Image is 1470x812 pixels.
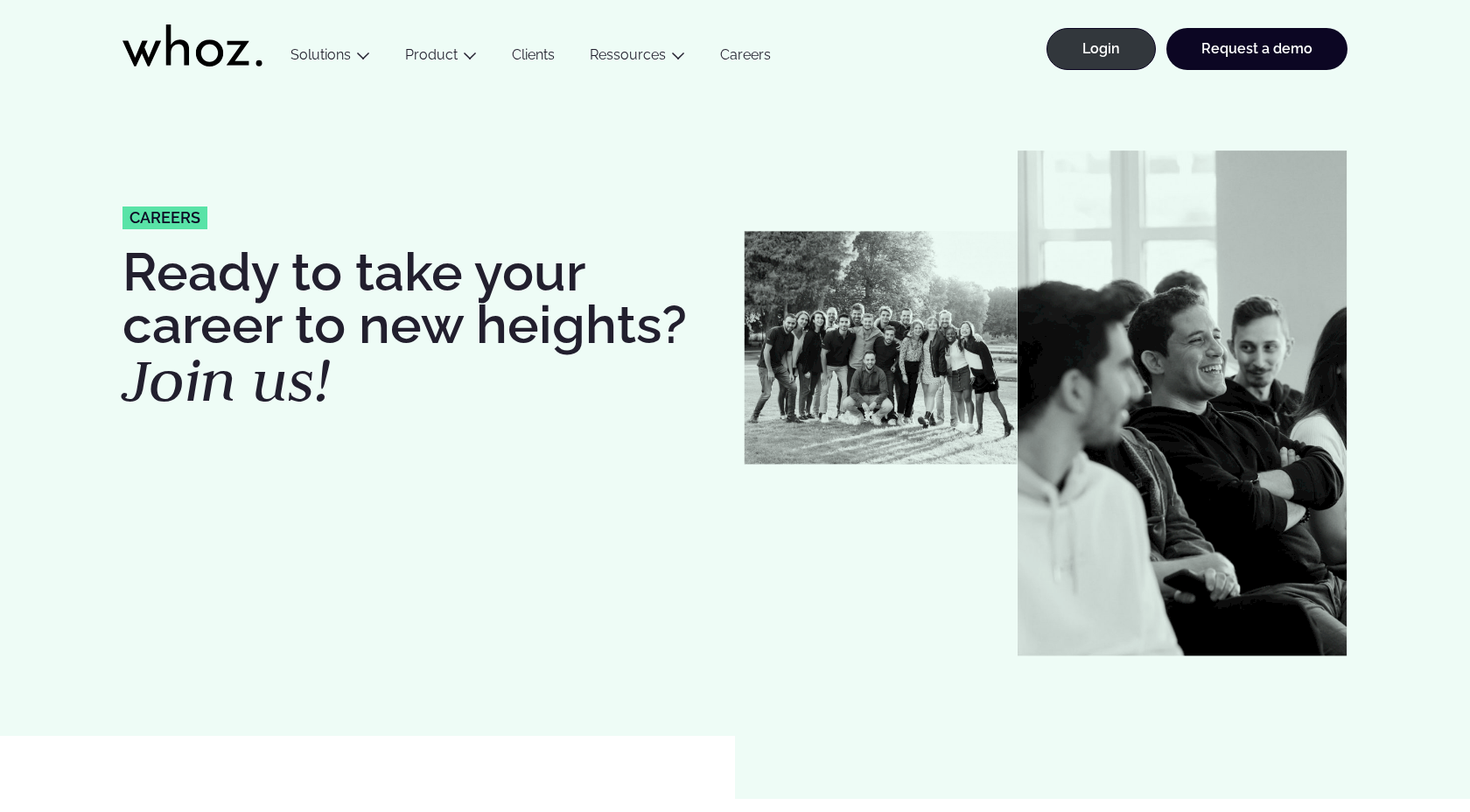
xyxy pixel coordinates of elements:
[1046,28,1156,70] a: Login
[405,46,458,63] a: Product
[122,341,331,418] em: Join us!
[388,46,494,70] button: Product
[273,46,388,70] button: Solutions
[122,246,726,410] h1: Ready to take your career to new heights?
[1166,28,1347,70] a: Request a demo
[744,231,1018,465] img: Whozzies-Team-Revenue
[590,46,666,63] a: Ressources
[572,46,703,70] button: Ressources
[129,210,200,226] span: careers
[703,46,788,70] a: Careers
[494,46,572,70] a: Clients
